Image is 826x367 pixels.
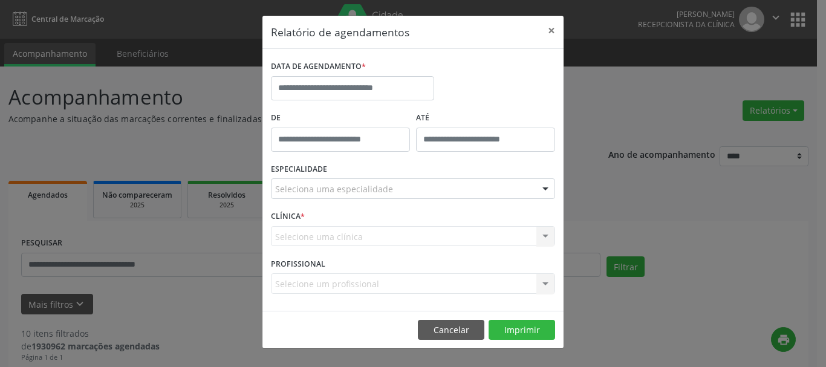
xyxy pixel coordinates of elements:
label: ESPECIALIDADE [271,160,327,179]
label: PROFISSIONAL [271,255,325,273]
span: Seleciona uma especialidade [275,183,393,195]
h5: Relatório de agendamentos [271,24,409,40]
label: CLÍNICA [271,207,305,226]
label: ATÉ [416,109,555,128]
button: Close [539,16,564,45]
button: Cancelar [418,320,484,340]
label: DATA DE AGENDAMENTO [271,57,366,76]
button: Imprimir [489,320,555,340]
label: De [271,109,410,128]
